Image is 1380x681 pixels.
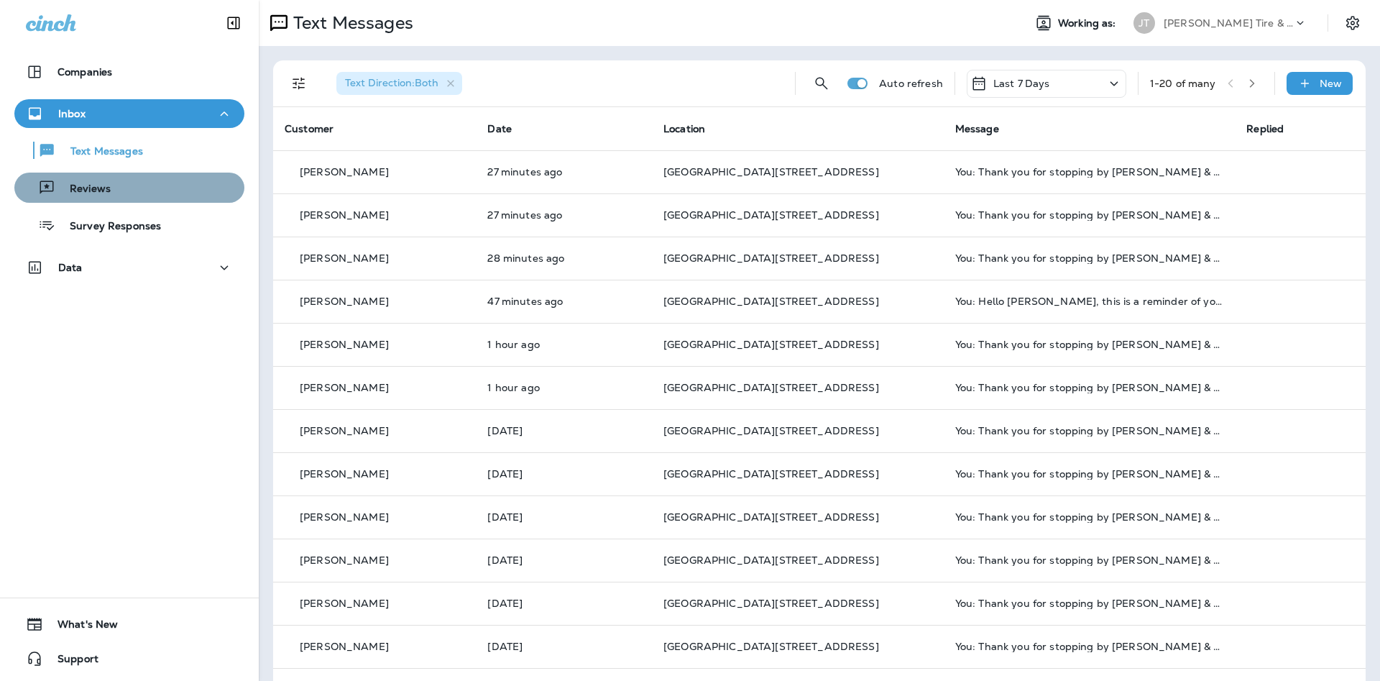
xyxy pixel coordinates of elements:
p: Aug 29, 2025 02:12 PM [487,598,640,609]
div: You: Thank you for stopping by Jensen Tire & Auto - South 144th Street. Please take 30 seconds to... [955,468,1224,480]
button: Companies [14,58,244,86]
div: You: Thank you for stopping by Jensen Tire & Auto - South 144th Street. Please take 30 seconds to... [955,641,1224,652]
span: [GEOGRAPHIC_DATA][STREET_ADDRESS] [663,597,879,610]
div: You: Hello Terry, this is a reminder of your scheduled appointment set for 09/03/2025 11:00 AM at... [955,296,1224,307]
button: What's New [14,610,244,639]
div: 1 - 20 of many [1150,78,1216,89]
p: Data [58,262,83,273]
span: Date [487,122,512,135]
p: Last 7 Days [993,78,1050,89]
p: New [1320,78,1342,89]
div: You: Thank you for stopping by Jensen Tire & Auto - South 144th Street. Please take 30 seconds to... [955,252,1224,264]
button: Reviews [14,173,244,203]
p: Aug 30, 2025 08:04 AM [487,425,640,437]
span: Location [663,122,705,135]
span: [GEOGRAPHIC_DATA][STREET_ADDRESS] [663,467,879,480]
span: Working as: [1058,17,1119,29]
span: [GEOGRAPHIC_DATA][STREET_ADDRESS] [663,640,879,653]
p: Text Messages [287,12,413,34]
button: Support [14,644,244,673]
span: Text Direction : Both [345,76,438,89]
p: [PERSON_NAME] [300,468,389,480]
div: You: Thank you for stopping by Jensen Tire & Auto - South 144th Street. Please take 30 seconds to... [955,511,1224,523]
div: You: Thank you for stopping by Jensen Tire & Auto - South 144th Street. Please take 30 seconds to... [955,339,1224,350]
span: [GEOGRAPHIC_DATA][STREET_ADDRESS] [663,381,879,394]
div: Text Direction:Both [336,72,462,95]
span: [GEOGRAPHIC_DATA][STREET_ADDRESS] [663,424,879,437]
p: Sep 2, 2025 09:58 AM [487,382,640,393]
button: Inbox [14,99,244,128]
div: You: Thank you for stopping by Jensen Tire & Auto - South 144th Street. Please take 30 seconds to... [955,554,1224,566]
p: Sep 2, 2025 11:06 AM [487,209,640,221]
p: Companies [57,66,112,78]
p: [PERSON_NAME] [300,252,389,264]
p: [PERSON_NAME] [300,554,389,566]
div: You: Thank you for stopping by Jensen Tire & Auto - South 144th Street. Please take 30 seconds to... [955,209,1224,221]
span: Replied [1246,122,1284,135]
p: Survey Responses [55,220,161,234]
button: Search Messages [807,69,836,98]
span: Customer [285,122,333,135]
p: Sep 2, 2025 11:07 AM [487,166,640,178]
p: [PERSON_NAME] Tire & Auto [1164,17,1293,29]
p: Auto refresh [879,78,943,89]
p: Aug 29, 2025 02:11 PM [487,641,640,652]
p: [PERSON_NAME] [300,209,389,221]
p: Aug 30, 2025 08:04 AM [487,511,640,523]
button: Filters [285,69,313,98]
button: Survey Responses [14,210,244,240]
span: [GEOGRAPHIC_DATA][STREET_ADDRESS] [663,338,879,351]
button: Text Messages [14,135,244,165]
p: [PERSON_NAME] [300,339,389,350]
p: Inbox [58,108,86,119]
span: [GEOGRAPHIC_DATA][STREET_ADDRESS] [663,511,879,524]
p: Sep 2, 2025 11:05 AM [487,252,640,264]
p: [PERSON_NAME] [300,511,389,523]
p: Text Messages [56,145,143,159]
p: Aug 29, 2025 04:59 PM [487,554,640,566]
p: [PERSON_NAME] [300,382,389,393]
div: You: Thank you for stopping by Jensen Tire & Auto - South 144th Street. Please take 30 seconds to... [955,382,1224,393]
p: [PERSON_NAME] [300,166,389,178]
button: Settings [1340,10,1366,36]
p: Reviews [55,183,111,196]
span: [GEOGRAPHIC_DATA][STREET_ADDRESS] [663,252,879,265]
div: You: Thank you for stopping by Jensen Tire & Auto - South 144th Street. Please take 30 seconds to... [955,166,1224,178]
p: [PERSON_NAME] [300,598,389,609]
span: [GEOGRAPHIC_DATA][STREET_ADDRESS] [663,165,879,178]
span: What's New [43,618,118,636]
p: [PERSON_NAME] [300,296,389,307]
p: Sep 2, 2025 09:58 AM [487,339,640,350]
p: Aug 30, 2025 08:04 AM [487,468,640,480]
p: [PERSON_NAME] [300,641,389,652]
span: [GEOGRAPHIC_DATA][STREET_ADDRESS] [663,554,879,567]
span: Support [43,653,98,670]
button: Data [14,253,244,282]
div: JT [1133,12,1155,34]
p: [PERSON_NAME] [300,425,389,437]
span: [GEOGRAPHIC_DATA][STREET_ADDRESS] [663,209,879,221]
span: Message [955,122,999,135]
span: [GEOGRAPHIC_DATA][STREET_ADDRESS] [663,295,879,308]
p: Sep 2, 2025 10:47 AM [487,296,640,307]
div: You: Thank you for stopping by Jensen Tire & Auto - South 144th Street. Please take 30 seconds to... [955,598,1224,609]
button: Collapse Sidebar [213,9,254,37]
div: You: Thank you for stopping by Jensen Tire & Auto - South 144th Street. Please take 30 seconds to... [955,425,1224,437]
